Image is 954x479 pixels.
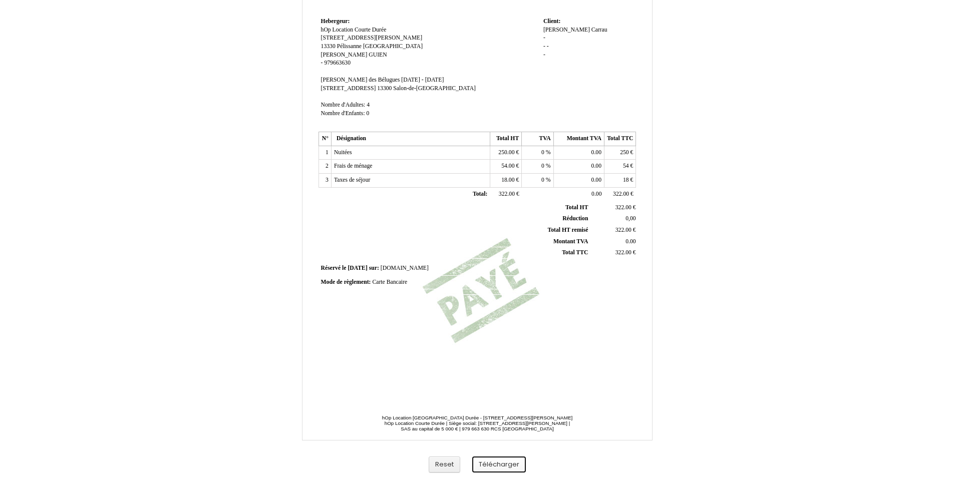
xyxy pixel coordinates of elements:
span: Carte Bancaire [372,279,407,285]
td: € [590,224,638,236]
th: TVA [522,132,553,146]
span: [DOMAIN_NAME] [381,265,429,271]
span: 0.00 [591,191,601,197]
th: Total TTC [604,132,636,146]
span: 322.00 [615,204,631,211]
span: 13330 [321,43,336,50]
span: 54 [623,163,629,169]
td: € [604,146,636,160]
span: - [321,60,323,66]
th: Montant TVA [553,132,604,146]
span: Hebergeur: [321,18,350,25]
span: 0 [367,110,370,117]
td: € [490,146,521,160]
span: Nombre d'Adultes: [321,102,366,108]
td: % [522,146,553,160]
span: Mode de règlement: [321,279,371,285]
span: Réservé le [321,265,347,271]
span: Total: [473,191,487,197]
span: Client: [543,18,560,25]
span: 18 [623,177,629,183]
span: [GEOGRAPHIC_DATA] [363,43,423,50]
span: 322.00 [499,191,515,197]
th: Désignation [331,132,490,146]
span: Salon-de-[GEOGRAPHIC_DATA] [393,85,476,92]
span: [PERSON_NAME] des Bélugues [321,77,400,83]
span: [STREET_ADDRESS][PERSON_NAME] [321,35,423,41]
span: - [543,52,545,58]
td: % [522,174,553,188]
span: Montant TVA [553,238,588,245]
span: [DATE] - [DATE] [401,77,444,83]
span: 0 [541,163,544,169]
td: € [490,160,521,174]
td: € [604,174,636,188]
span: 322.00 [615,249,631,256]
span: 0,00 [625,215,635,222]
td: 3 [319,174,331,188]
span: 322.00 [613,191,629,197]
span: [PERSON_NAME] [543,27,590,33]
td: € [590,202,638,213]
span: Frais de ménage [334,163,373,169]
span: 250 [620,149,629,156]
span: 979663630 [324,60,351,66]
span: hOp Location [GEOGRAPHIC_DATA] Durée - [STREET_ADDRESS][PERSON_NAME] [382,415,572,420]
td: € [490,174,521,188]
span: - [543,43,545,50]
td: 1 [319,146,331,160]
span: [PERSON_NAME] [321,52,368,58]
span: Taxes de séjour [334,177,371,183]
span: hOp Location Courte Durée [321,27,387,33]
span: 0.00 [591,177,601,183]
span: 322.00 [615,227,631,233]
span: - [543,35,545,41]
span: sur: [369,265,379,271]
th: Total HT [490,132,521,146]
span: 0.00 [591,163,601,169]
span: GUIEN [369,52,387,58]
span: [DATE] [348,265,367,271]
td: % [522,160,553,174]
span: 54.00 [501,163,514,169]
span: 13300 [377,85,392,92]
span: 18.00 [501,177,514,183]
td: € [604,160,636,174]
span: 0 [541,149,544,156]
td: € [490,187,521,201]
td: 2 [319,160,331,174]
span: Nuitées [334,149,352,156]
td: € [590,247,638,259]
td: € [604,187,636,201]
span: Réduction [562,215,588,222]
span: Total HT [565,204,588,211]
span: 250.00 [498,149,514,156]
span: 0.00 [625,238,635,245]
span: Total HT remisé [547,227,588,233]
span: [STREET_ADDRESS] [321,85,376,92]
button: Reset [429,456,460,473]
button: Télécharger [472,456,526,473]
span: - [547,43,549,50]
span: 0 [541,177,544,183]
span: 0.00 [591,149,601,156]
span: hOp Location Courte Durée | Siège social: [STREET_ADDRESS][PERSON_NAME] | SAS au capital de 5 000... [385,420,570,431]
th: N° [319,132,331,146]
span: Carrau [591,27,607,33]
span: Total TTC [562,249,588,256]
span: Nombre d'Enfants: [321,110,365,117]
span: Pélissanne [337,43,362,50]
span: 4 [367,102,370,108]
